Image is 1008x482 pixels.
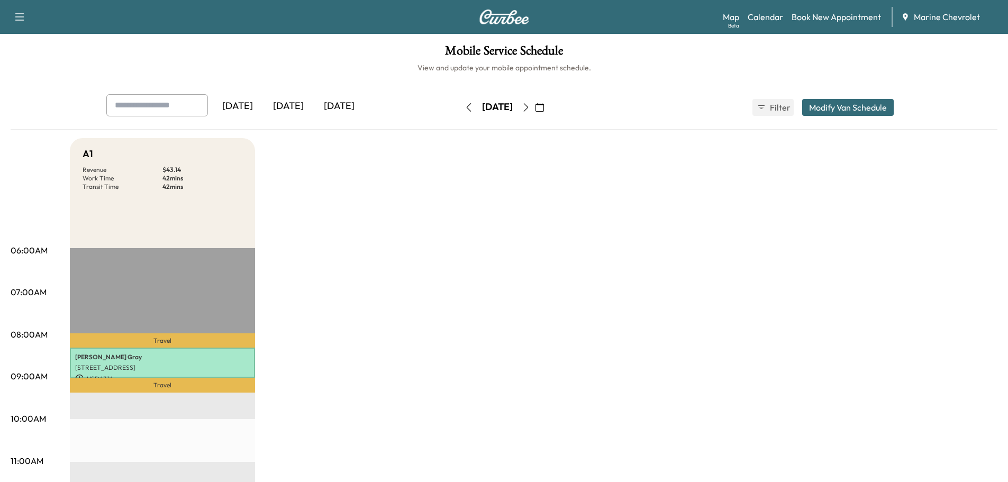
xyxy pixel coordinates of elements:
p: [STREET_ADDRESS] [75,363,250,372]
p: Travel [70,333,255,348]
a: MapBeta [723,11,739,23]
p: 11:00AM [11,454,43,467]
a: Calendar [748,11,783,23]
p: Transit Time [83,183,162,191]
p: [PERSON_NAME] Gray [75,353,250,361]
h6: View and update your mobile appointment schedule. [11,62,997,73]
p: USD 43.14 [75,374,250,384]
p: Travel [70,378,255,393]
span: Filter [770,101,789,114]
p: 09:00AM [11,370,48,383]
h5: A1 [83,147,93,161]
p: 06:00AM [11,244,48,257]
div: Beta [728,22,739,30]
h1: Mobile Service Schedule [11,44,997,62]
p: 08:00AM [11,328,48,341]
div: [DATE] [482,101,513,114]
p: Revenue [83,166,162,174]
p: 10:00AM [11,412,46,425]
p: 42 mins [162,174,242,183]
p: 07:00AM [11,286,47,298]
button: Filter [752,99,794,116]
p: Work Time [83,174,162,183]
img: Curbee Logo [479,10,530,24]
span: Marine Chevrolet [914,11,980,23]
div: [DATE] [212,94,263,119]
div: [DATE] [263,94,314,119]
a: Book New Appointment [792,11,881,23]
button: Modify Van Schedule [802,99,894,116]
div: [DATE] [314,94,365,119]
p: $ 43.14 [162,166,242,174]
p: 42 mins [162,183,242,191]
